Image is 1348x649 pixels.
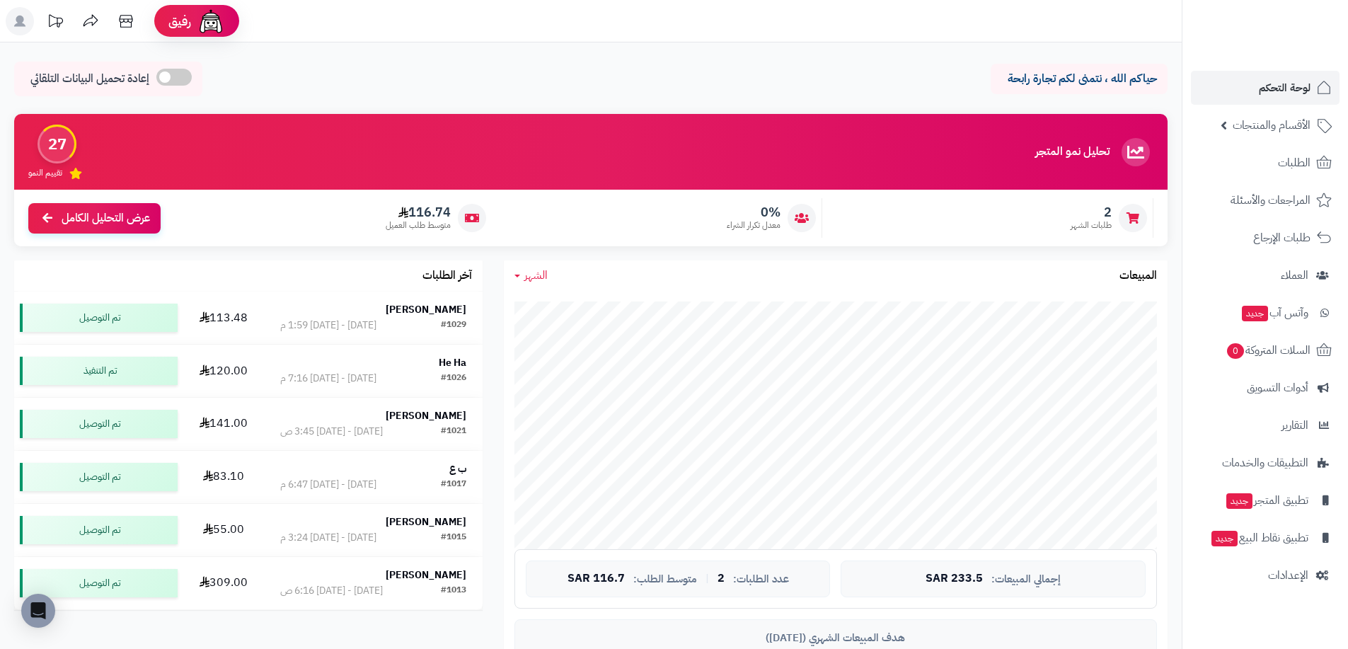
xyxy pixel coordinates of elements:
a: طلبات الإرجاع [1191,221,1340,255]
a: التطبيقات والخدمات [1191,446,1340,480]
div: #1013 [441,584,466,598]
div: #1017 [441,478,466,492]
div: تم التوصيل [20,410,178,438]
a: عرض التحليل الكامل [28,203,161,234]
span: الشهر [524,267,548,284]
div: #1015 [441,531,466,545]
span: 0% [727,205,780,220]
a: أدوات التسويق [1191,371,1340,405]
span: طلبات الإرجاع [1253,228,1310,248]
td: 120.00 [183,345,264,397]
a: الإعدادات [1191,558,1340,592]
div: تم التنفيذ [20,357,178,385]
a: الطلبات [1191,146,1340,180]
div: تم التوصيل [20,516,178,544]
span: متوسط طلب العميل [386,219,451,231]
span: جديد [1242,306,1268,321]
h3: المبيعات [1119,270,1157,282]
div: [DATE] - [DATE] 3:45 ص [280,425,383,439]
div: Open Intercom Messenger [21,594,55,628]
span: 0 [1227,343,1244,359]
strong: [PERSON_NAME] [386,568,466,582]
span: 116.74 [386,205,451,220]
span: 116.7 SAR [568,573,625,585]
td: 141.00 [183,398,264,450]
span: جديد [1226,493,1252,509]
div: [DATE] - [DATE] 3:24 م [280,531,376,545]
span: الأقسام والمنتجات [1233,115,1310,135]
a: تحديثات المنصة [38,7,73,39]
td: 83.10 [183,451,264,503]
span: 2 [718,573,725,585]
p: حياكم الله ، نتمنى لكم تجارة رابحة [1001,71,1157,87]
a: العملاء [1191,258,1340,292]
h3: تحليل نمو المتجر [1035,146,1110,159]
a: لوحة التحكم [1191,71,1340,105]
span: المراجعات والأسئلة [1231,190,1310,210]
strong: [PERSON_NAME] [386,515,466,529]
span: إجمالي المبيعات: [991,573,1061,585]
div: تم التوصيل [20,463,178,491]
span: تطبيق المتجر [1225,490,1308,510]
div: #1029 [441,318,466,333]
a: الشهر [514,268,548,284]
span: أدوات التسويق [1247,378,1308,398]
strong: [PERSON_NAME] [386,408,466,423]
div: [DATE] - [DATE] 6:16 ص [280,584,383,598]
strong: ب ع [449,461,466,476]
span: لوحة التحكم [1259,78,1310,98]
span: التطبيقات والخدمات [1222,453,1308,473]
div: #1026 [441,372,466,386]
span: طلبات الشهر [1071,219,1112,231]
span: إعادة تحميل البيانات التلقائي [30,71,149,87]
td: 55.00 [183,504,264,556]
div: [DATE] - [DATE] 7:16 م [280,372,376,386]
span: جديد [1211,531,1238,546]
td: 309.00 [183,557,264,609]
a: تطبيق نقاط البيعجديد [1191,521,1340,555]
strong: He Ha [439,355,466,370]
h3: آخر الطلبات [422,270,472,282]
div: هدف المبيعات الشهري ([DATE]) [526,631,1146,645]
a: المراجعات والأسئلة [1191,183,1340,217]
span: رفيق [168,13,191,30]
span: العملاء [1281,265,1308,285]
a: وآتس آبجديد [1191,296,1340,330]
span: تقييم النمو [28,167,62,179]
a: التقارير [1191,408,1340,442]
span: | [705,573,709,584]
span: وآتس آب [1240,303,1308,323]
div: [DATE] - [DATE] 1:59 م [280,318,376,333]
div: تم التوصيل [20,304,178,332]
span: عدد الطلبات: [733,573,789,585]
span: السلات المتروكة [1226,340,1310,360]
img: ai-face.png [197,7,225,35]
a: تطبيق المتجرجديد [1191,483,1340,517]
span: 233.5 SAR [926,573,983,585]
span: الإعدادات [1268,565,1308,585]
span: الطلبات [1278,153,1310,173]
div: تم التوصيل [20,569,178,597]
div: #1021 [441,425,466,439]
td: 113.48 [183,292,264,344]
span: متوسط الطلب: [633,573,697,585]
span: التقارير [1281,415,1308,435]
span: عرض التحليل الكامل [62,210,150,226]
a: السلات المتروكة0 [1191,333,1340,367]
span: معدل تكرار الشراء [727,219,780,231]
div: [DATE] - [DATE] 6:47 م [280,478,376,492]
span: تطبيق نقاط البيع [1210,528,1308,548]
span: 2 [1071,205,1112,220]
strong: [PERSON_NAME] [386,302,466,317]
